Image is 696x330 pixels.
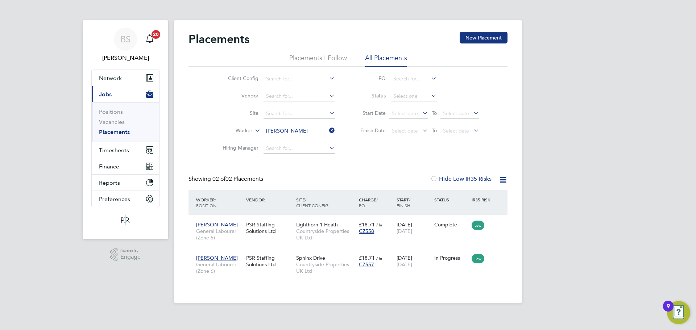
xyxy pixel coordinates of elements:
div: [DATE] [395,218,432,238]
label: Hide Low IR35 Risks [430,175,492,183]
span: Preferences [99,196,130,202]
div: Start [395,193,432,212]
button: Preferences [92,191,159,207]
a: Placements [99,129,130,135]
div: [DATE] [395,251,432,271]
input: Search for... [264,143,335,154]
span: Beth Seddon [91,54,159,62]
div: Worker [194,193,244,212]
span: / Finish [397,197,410,208]
input: Select one [391,91,437,101]
span: £18.71 [359,221,375,228]
label: Finish Date [353,127,386,134]
span: / PO [359,197,378,208]
span: [DATE] [397,228,412,234]
span: Countryside Properties UK Ltd [296,228,355,241]
span: 02 of [212,175,225,183]
nav: Main navigation [83,20,168,239]
span: Select date [443,110,469,117]
input: Search for... [264,74,335,84]
label: Worker [211,127,252,134]
span: / hr [376,255,382,261]
input: Search for... [391,74,437,84]
span: Jobs [99,91,112,98]
label: Client Config [217,75,258,82]
span: £18.71 [359,255,375,261]
button: Network [92,70,159,86]
label: Site [217,110,258,116]
button: Timesheets [92,142,159,158]
button: New Placement [460,32,507,43]
span: [DATE] [397,261,412,268]
span: 02 Placements [212,175,263,183]
span: Network [99,75,122,82]
span: General Labourer (Zone 6) [196,261,243,274]
span: Sphinx Drive [296,255,325,261]
button: Finance [92,158,159,174]
span: CZ558 [359,228,374,234]
button: Open Resource Center, 9 new notifications [667,301,690,324]
span: Low [472,254,484,263]
span: / Position [196,197,216,208]
div: Vendor [244,193,294,206]
span: / hr [376,222,382,227]
span: Timesheets [99,147,129,154]
span: BS [120,34,130,44]
span: [PERSON_NAME] [196,221,238,228]
div: IR35 Risk [470,193,495,206]
div: Jobs [92,102,159,142]
span: Finance [99,163,119,170]
span: 20 [152,30,160,39]
div: 9 [667,306,670,316]
span: Select date [392,128,418,134]
label: Status [353,92,386,99]
button: Jobs [92,86,159,102]
li: Placements I Follow [289,54,347,67]
input: Search for... [264,109,335,119]
div: Charge [357,193,395,212]
div: PSR Staffing Solutions Ltd [244,218,294,238]
span: / Client Config [296,197,328,208]
button: Reports [92,175,159,191]
a: BS[PERSON_NAME] [91,28,159,62]
a: Positions [99,108,123,115]
div: PSR Staffing Solutions Ltd [244,251,294,271]
a: Vacancies [99,118,125,125]
span: Countryside Properties UK Ltd [296,261,355,274]
div: In Progress [434,255,468,261]
input: Search for... [264,91,335,101]
a: [PERSON_NAME]General Labourer (Zone 5)PSR Staffing Solutions LtdLighthorn 1 HeathCountryside Prop... [194,217,507,224]
span: Reports [99,179,120,186]
div: Complete [434,221,468,228]
label: Start Date [353,110,386,116]
input: Search for... [264,126,335,136]
img: psrsolutions-logo-retina.png [119,214,132,226]
a: [PERSON_NAME]General Labourer (Zone 6)PSR Staffing Solutions LtdSphinx DriveCountryside Propertie... [194,251,507,257]
div: Showing [188,175,265,183]
span: To [430,108,439,118]
label: Vendor [217,92,258,99]
span: Powered by [120,248,141,254]
li: All Placements [365,54,407,67]
span: To [430,126,439,135]
span: Select date [443,128,469,134]
label: PO [353,75,386,82]
span: Low [472,221,484,230]
div: Status [432,193,470,206]
span: Lighthorn 1 Heath [296,221,338,228]
span: CZ557 [359,261,374,268]
a: Powered byEngage [110,248,141,262]
a: 20 [142,28,157,51]
a: Go to home page [91,214,159,226]
h2: Placements [188,32,249,46]
label: Hiring Manager [217,145,258,151]
span: [PERSON_NAME] [196,255,238,261]
span: General Labourer (Zone 5) [196,228,243,241]
div: Site [294,193,357,212]
span: Engage [120,254,141,260]
span: Select date [392,110,418,117]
